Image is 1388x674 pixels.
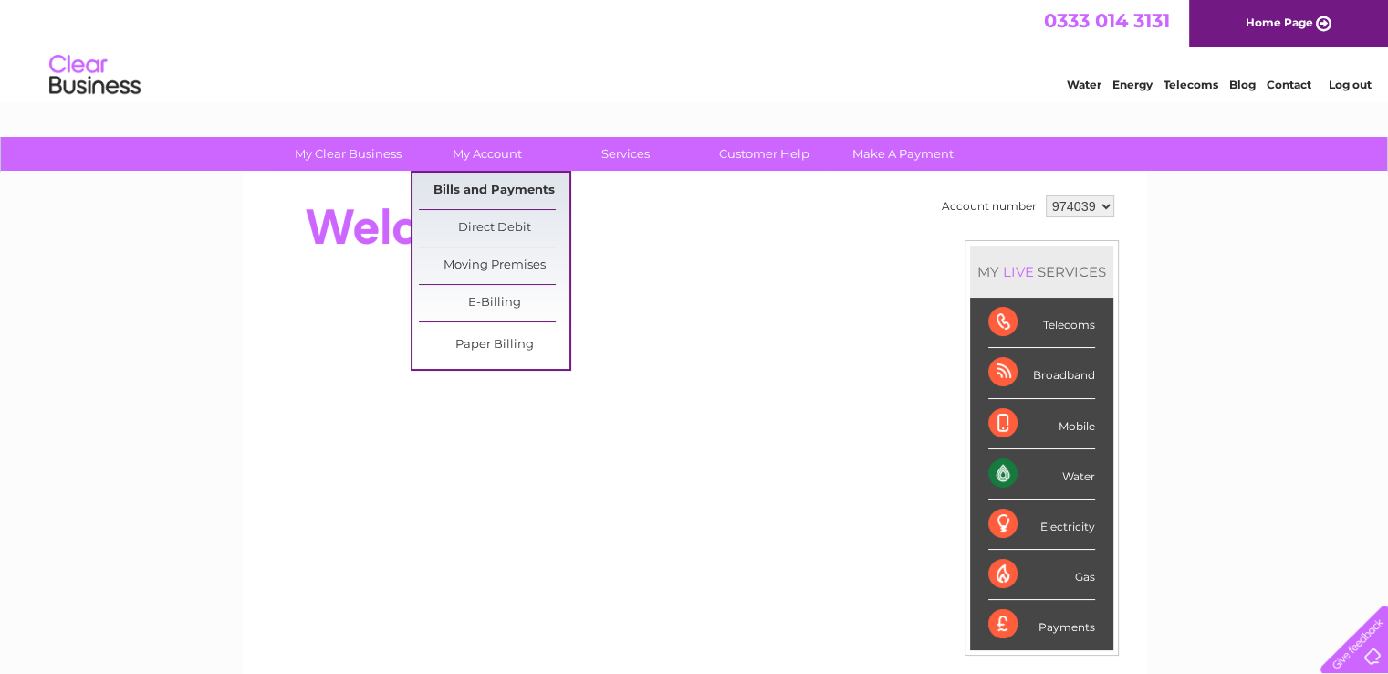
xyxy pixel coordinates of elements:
div: Clear Business is a trading name of Verastar Limited (registered in [GEOGRAPHIC_DATA] No. 3667643... [264,10,1126,89]
a: Energy [1112,78,1153,91]
a: Bills and Payments [419,173,569,209]
a: Paper Billing [419,327,569,363]
div: Broadband [988,348,1095,398]
a: Contact [1267,78,1311,91]
a: My Clear Business [273,137,423,171]
div: Mobile [988,399,1095,449]
a: Log out [1328,78,1371,91]
a: Direct Debit [419,210,569,247]
div: Payments [988,600,1095,649]
div: Gas [988,550,1095,600]
a: Services [550,137,701,171]
a: Moving Premises [419,247,569,284]
div: LIVE [999,263,1038,280]
div: Telecoms [988,298,1095,348]
td: Account number [937,191,1041,222]
a: Telecoms [1164,78,1218,91]
img: logo.png [48,47,141,103]
a: Water [1067,78,1101,91]
a: E-Billing [419,285,569,321]
div: Electricity [988,500,1095,550]
a: Customer Help [689,137,840,171]
a: My Account [412,137,562,171]
div: Water [988,449,1095,500]
a: Make A Payment [828,137,978,171]
div: MY SERVICES [970,246,1113,298]
a: 0333 014 3131 [1044,9,1170,32]
a: Blog [1229,78,1256,91]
